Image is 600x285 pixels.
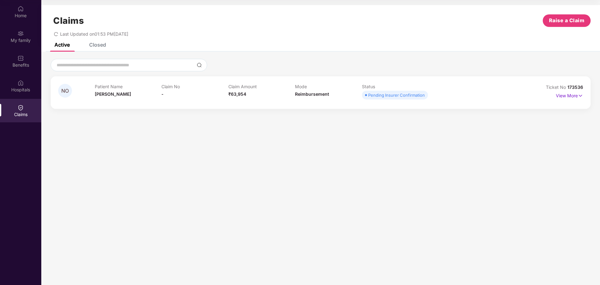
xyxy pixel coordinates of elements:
span: 173536 [567,84,583,90]
p: View More [556,91,583,99]
p: Status [362,84,429,89]
span: [PERSON_NAME] [95,91,131,97]
div: Closed [89,42,106,48]
span: Last Updated on 01:53 PM[DATE] [60,31,128,37]
img: svg+xml;base64,PHN2ZyB4bWxucz0iaHR0cDovL3d3dy53My5vcmcvMjAwMC9zdmciIHdpZHRoPSIxNyIgaGVpZ2h0PSIxNy... [578,92,583,99]
span: redo [54,31,58,37]
img: svg+xml;base64,PHN2ZyBpZD0iSG9tZSIgeG1sbnM9Imh0dHA6Ly93d3cudzMub3JnLzIwMDAvc3ZnIiB3aWR0aD0iMjAiIG... [18,6,24,12]
img: svg+xml;base64,PHN2ZyBpZD0iQ2xhaW0iIHhtbG5zPSJodHRwOi8vd3d3LnczLm9yZy8yMDAwL3N2ZyIgd2lkdGg9IjIwIi... [18,104,24,111]
p: Claim Amount [228,84,295,89]
img: svg+xml;base64,PHN2ZyB3aWR0aD0iMjAiIGhlaWdodD0iMjAiIHZpZXdCb3g9IjAgMCAyMCAyMCIgZmlsbD0ibm9uZSIgeG... [18,30,24,37]
span: Ticket No [546,84,567,90]
img: svg+xml;base64,PHN2ZyBpZD0iSG9zcGl0YWxzIiB4bWxucz0iaHR0cDovL3d3dy53My5vcmcvMjAwMC9zdmciIHdpZHRoPS... [18,80,24,86]
p: Mode [295,84,362,89]
button: Raise a Claim [543,14,591,27]
img: svg+xml;base64,PHN2ZyBpZD0iU2VhcmNoLTMyeDMyIiB4bWxucz0iaHR0cDovL3d3dy53My5vcmcvMjAwMC9zdmciIHdpZH... [197,63,202,68]
span: Reimbursement [295,91,329,97]
h1: Claims [53,15,84,26]
span: Raise a Claim [549,17,585,24]
p: Claim No [161,84,228,89]
span: - [161,91,164,97]
img: svg+xml;base64,PHN2ZyBpZD0iQmVuZWZpdHMiIHhtbG5zPSJodHRwOi8vd3d3LnczLm9yZy8yMDAwL3N2ZyIgd2lkdGg9Ij... [18,55,24,61]
p: Patient Name [95,84,162,89]
span: ₹63,954 [228,91,246,97]
div: Active [54,42,70,48]
div: Pending Insurer Confirmation [368,92,425,98]
span: NO [61,88,69,94]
